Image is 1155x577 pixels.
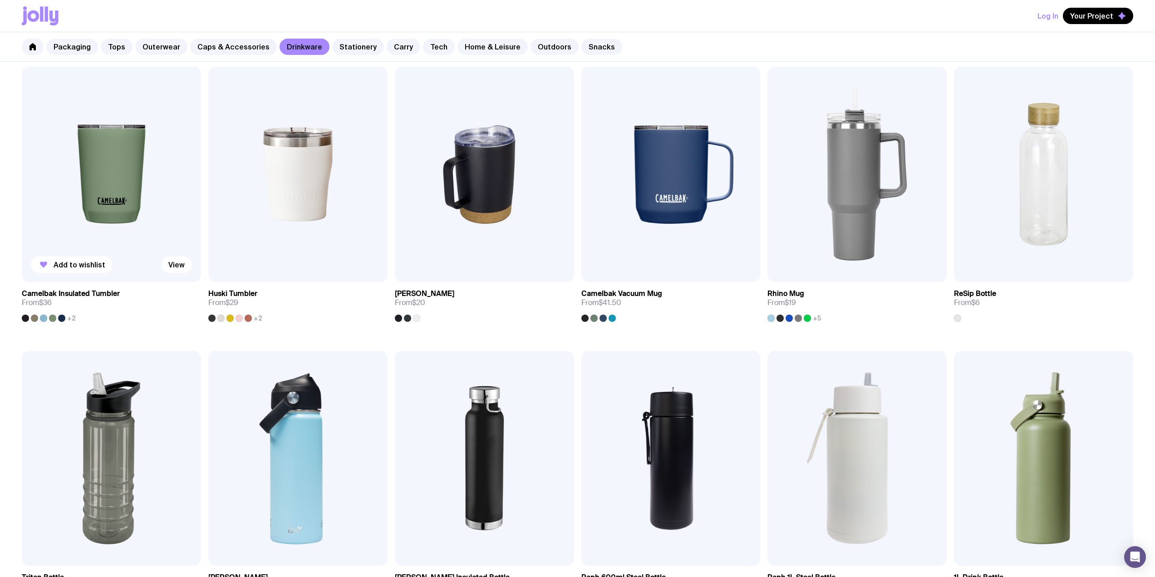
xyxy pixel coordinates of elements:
[101,39,133,55] a: Tops
[208,298,238,307] span: From
[31,256,113,273] button: Add to wishlist
[954,298,980,307] span: From
[971,298,980,307] span: $6
[767,282,947,322] a: Rhino MugFrom$19+5
[161,256,192,273] a: View
[387,39,420,55] a: Carry
[412,298,425,307] span: $20
[767,289,804,298] h3: Rhino Mug
[208,289,257,298] h3: Huski Tumbler
[46,39,98,55] a: Packaging
[1124,546,1146,568] div: Open Intercom Messenger
[581,289,662,298] h3: Camelbak Vacuum Mug
[22,298,52,307] span: From
[395,282,574,322] a: [PERSON_NAME]From$20
[67,315,76,322] span: +2
[581,39,622,55] a: Snacks
[954,282,1133,322] a: ReSip BottleFrom$6
[208,282,388,322] a: Huski TumblerFrom$29+2
[599,298,621,307] span: $41.50
[954,289,996,298] h3: ReSip Bottle
[254,315,262,322] span: +2
[767,298,796,307] span: From
[395,298,425,307] span: From
[395,289,454,298] h3: [PERSON_NAME]
[1070,11,1113,20] span: Your Project
[22,282,201,322] a: Camelbak Insulated TumblerFrom$36+2
[581,282,761,322] a: Camelbak Vacuum MugFrom$41.50
[813,315,821,322] span: +5
[39,298,52,307] span: $36
[457,39,528,55] a: Home & Leisure
[1063,8,1133,24] button: Your Project
[226,298,238,307] span: $29
[531,39,579,55] a: Outdoors
[423,39,455,55] a: Tech
[785,298,796,307] span: $19
[1037,8,1058,24] button: Log In
[135,39,187,55] a: Outerwear
[280,39,329,55] a: Drinkware
[190,39,277,55] a: Caps & Accessories
[332,39,384,55] a: Stationery
[22,289,120,298] h3: Camelbak Insulated Tumbler
[54,260,105,269] span: Add to wishlist
[581,298,621,307] span: From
